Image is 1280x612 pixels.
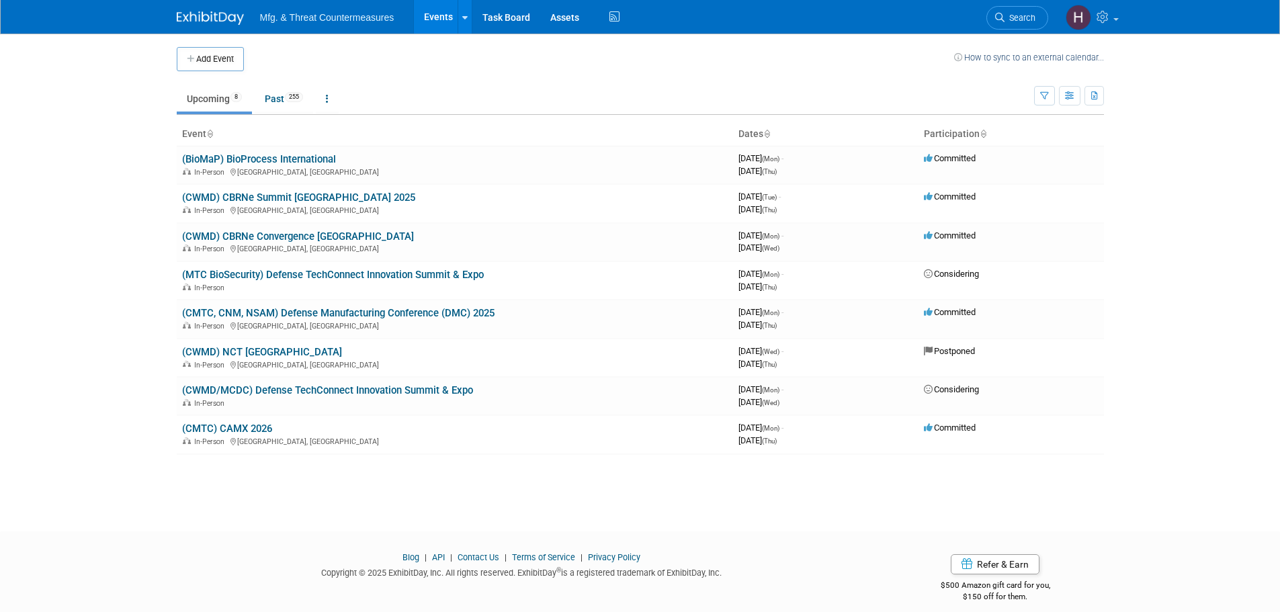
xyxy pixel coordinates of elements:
[183,361,191,367] img: In-Person Event
[194,322,228,331] span: In-Person
[738,204,777,214] span: [DATE]
[762,399,779,406] span: (Wed)
[255,86,313,112] a: Past255
[458,552,499,562] a: Contact Us
[781,384,783,394] span: -
[762,245,779,252] span: (Wed)
[738,423,783,433] span: [DATE]
[738,191,781,202] span: [DATE]
[1066,5,1091,30] img: Hillary Hawkins
[762,155,779,163] span: (Mon)
[924,230,976,241] span: Committed
[738,346,783,356] span: [DATE]
[738,230,783,241] span: [DATE]
[230,92,242,102] span: 8
[781,153,783,163] span: -
[762,361,777,368] span: (Thu)
[182,320,728,331] div: [GEOGRAPHIC_DATA], [GEOGRAPHIC_DATA]
[177,47,244,71] button: Add Event
[762,386,779,394] span: (Mon)
[194,283,228,292] span: In-Person
[919,123,1104,146] th: Participation
[781,307,783,317] span: -
[183,399,191,406] img: In-Person Event
[781,346,783,356] span: -
[194,361,228,369] span: In-Person
[182,204,728,215] div: [GEOGRAPHIC_DATA], [GEOGRAPHIC_DATA]
[183,283,191,290] img: In-Person Event
[194,245,228,253] span: In-Person
[924,191,976,202] span: Committed
[738,359,777,369] span: [DATE]
[194,437,228,446] span: In-Person
[182,243,728,253] div: [GEOGRAPHIC_DATA], [GEOGRAPHIC_DATA]
[183,322,191,329] img: In-Person Event
[738,307,783,317] span: [DATE]
[738,281,777,292] span: [DATE]
[762,271,779,278] span: (Mon)
[432,552,445,562] a: API
[183,206,191,213] img: In-Person Event
[781,423,783,433] span: -
[183,168,191,175] img: In-Person Event
[887,571,1104,602] div: $500 Amazon gift card for you,
[762,437,777,445] span: (Thu)
[447,552,456,562] span: |
[177,11,244,25] img: ExhibitDay
[951,554,1039,574] a: Refer & Earn
[733,123,919,146] th: Dates
[182,423,272,435] a: (CMTC) CAMX 2026
[183,437,191,444] img: In-Person Event
[182,269,484,281] a: (MTC BioSecurity) Defense TechConnect Innovation Summit & Expo
[986,6,1048,30] a: Search
[182,384,473,396] a: (CWMD/MCDC) Defense TechConnect Innovation Summit & Expo
[177,123,733,146] th: Event
[177,564,867,579] div: Copyright © 2025 ExhibitDay, Inc. All rights reserved. ExhibitDay is a registered trademark of Ex...
[260,12,394,23] span: Mfg. & Threat Countermeasures
[182,230,414,243] a: (CWMD) CBRNe Convergence [GEOGRAPHIC_DATA]
[779,191,781,202] span: -
[738,166,777,176] span: [DATE]
[781,230,783,241] span: -
[738,397,779,407] span: [DATE]
[924,346,975,356] span: Postponed
[762,309,779,316] span: (Mon)
[762,283,777,291] span: (Thu)
[182,191,415,204] a: (CWMD) CBRNe Summit [GEOGRAPHIC_DATA] 2025
[194,168,228,177] span: In-Person
[182,166,728,177] div: [GEOGRAPHIC_DATA], [GEOGRAPHIC_DATA]
[762,206,777,214] span: (Thu)
[924,307,976,317] span: Committed
[762,168,777,175] span: (Thu)
[206,128,213,139] a: Sort by Event Name
[182,346,342,358] a: (CWMD) NCT [GEOGRAPHIC_DATA]
[194,206,228,215] span: In-Person
[738,243,779,253] span: [DATE]
[556,566,561,574] sup: ®
[738,320,777,330] span: [DATE]
[194,399,228,408] span: In-Person
[588,552,640,562] a: Privacy Policy
[182,435,728,446] div: [GEOGRAPHIC_DATA], [GEOGRAPHIC_DATA]
[738,269,783,279] span: [DATE]
[924,384,979,394] span: Considering
[762,425,779,432] span: (Mon)
[182,359,728,369] div: [GEOGRAPHIC_DATA], [GEOGRAPHIC_DATA]
[924,423,976,433] span: Committed
[762,322,777,329] span: (Thu)
[924,153,976,163] span: Committed
[577,552,586,562] span: |
[512,552,575,562] a: Terms of Service
[762,193,777,201] span: (Tue)
[182,153,336,165] a: (BioMaP) BioProcess International
[177,86,252,112] a: Upcoming8
[738,435,777,445] span: [DATE]
[762,232,779,240] span: (Mon)
[887,591,1104,603] div: $150 off for them.
[402,552,419,562] a: Blog
[182,307,495,319] a: (CMTC, CNM, NSAM) Defense Manufacturing Conference (DMC) 2025
[781,269,783,279] span: -
[421,552,430,562] span: |
[924,269,979,279] span: Considering
[1005,13,1035,23] span: Search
